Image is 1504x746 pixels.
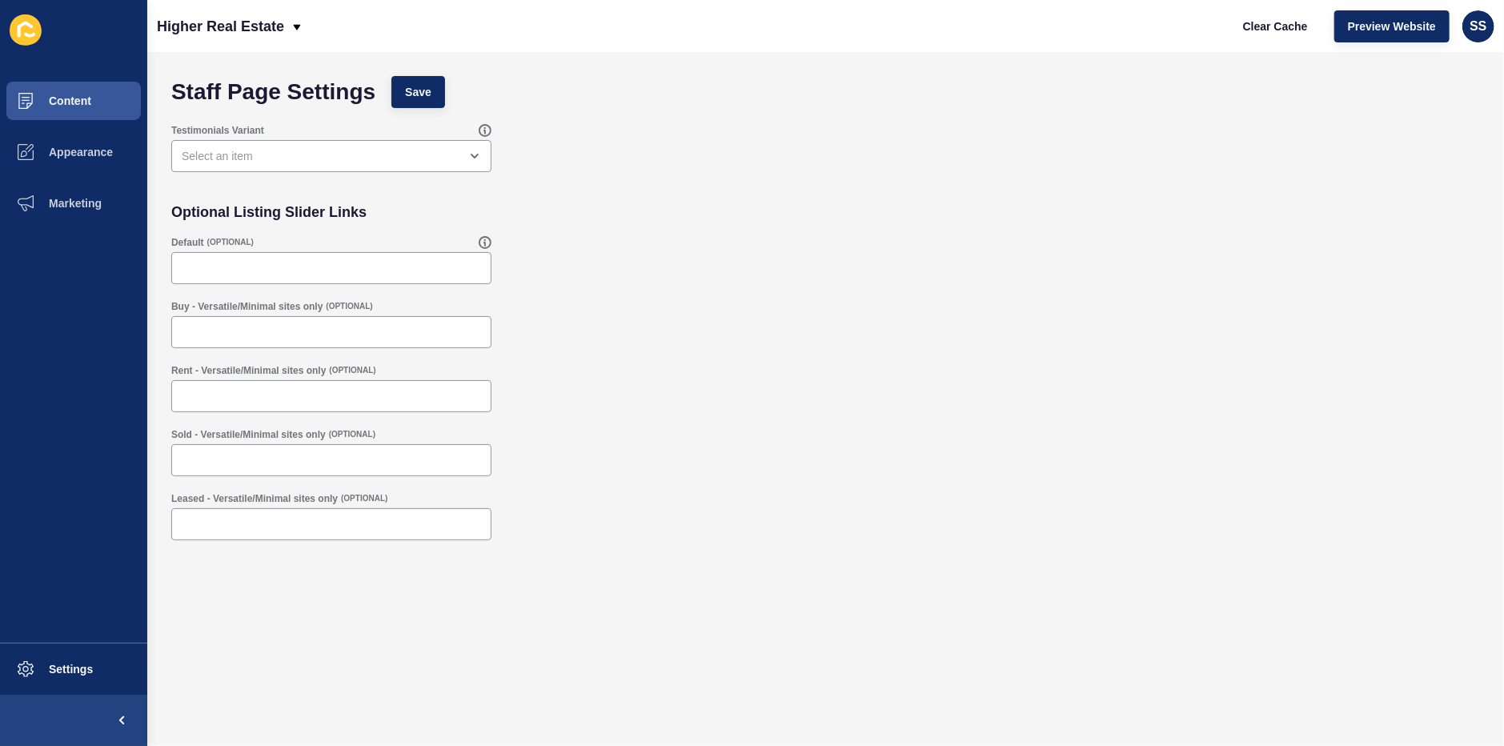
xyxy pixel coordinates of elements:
label: Leased - Versatile/Minimal sites only [171,492,338,505]
button: Clear Cache [1229,10,1322,42]
span: SS [1470,18,1486,34]
span: (OPTIONAL) [326,301,372,312]
span: (OPTIONAL) [329,429,375,440]
label: Rent - Versatile/Minimal sites only [171,364,326,377]
h1: Staff Page Settings [171,84,375,100]
span: Clear Cache [1243,18,1308,34]
label: Default [171,236,204,249]
label: Sold - Versatile/Minimal sites only [171,428,326,441]
button: Save [391,76,445,108]
label: Buy - Versatile/Minimal sites only [171,300,323,313]
label: Testimonials Variant [171,124,264,137]
span: (OPTIONAL) [341,493,387,504]
span: (OPTIONAL) [207,237,254,248]
h2: Optional Listing Slider Links [171,204,367,220]
span: Save [405,84,431,100]
button: Preview Website [1334,10,1450,42]
span: Preview Website [1348,18,1436,34]
div: open menu [171,140,491,172]
span: (OPTIONAL) [329,365,375,376]
p: Higher Real Estate [157,6,284,46]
